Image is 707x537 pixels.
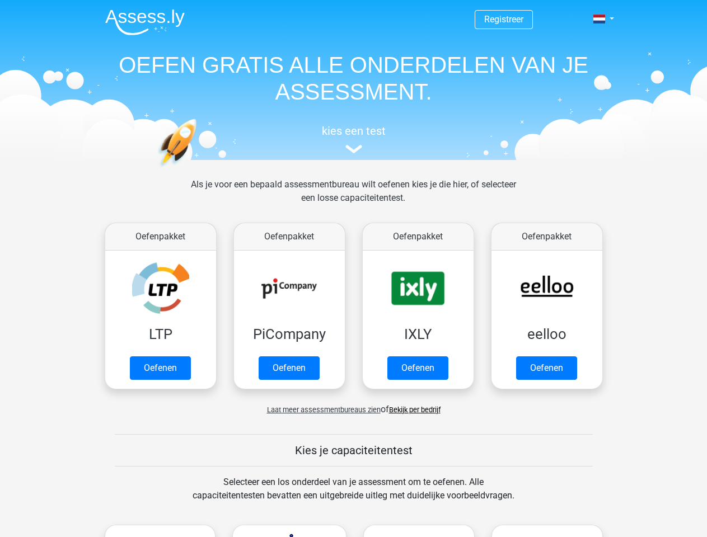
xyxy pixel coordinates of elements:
[96,124,611,138] h5: kies een test
[345,145,362,153] img: assessment
[96,394,611,416] div: of
[158,119,240,220] img: oefenen
[387,356,448,380] a: Oefenen
[115,444,593,457] h5: Kies je capaciteitentest
[182,178,525,218] div: Als je voor een bepaald assessmentbureau wilt oefenen kies je die hier, of selecteer een losse ca...
[105,9,185,35] img: Assessly
[130,356,191,380] a: Oefenen
[96,124,611,154] a: kies een test
[267,406,381,414] span: Laat meer assessmentbureaus zien
[259,356,320,380] a: Oefenen
[484,14,523,25] a: Registreer
[389,406,441,414] a: Bekijk per bedrijf
[516,356,577,380] a: Oefenen
[182,475,525,516] div: Selecteer een los onderdeel van je assessment om te oefenen. Alle capaciteitentesten bevatten een...
[96,51,611,105] h1: OEFEN GRATIS ALLE ONDERDELEN VAN JE ASSESSMENT.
